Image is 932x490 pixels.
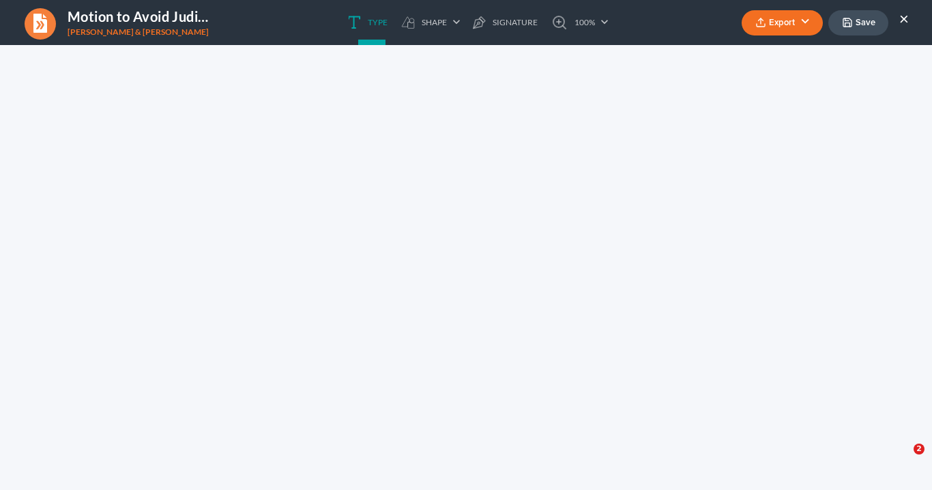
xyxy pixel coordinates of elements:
[68,27,209,37] span: [PERSON_NAME] & [PERSON_NAME]
[422,18,447,27] span: Shape
[574,18,595,27] span: 100%
[742,10,823,35] button: Export
[886,444,918,476] iframe: Intercom live chat
[899,10,909,27] button: ×
[828,10,888,35] button: Save
[68,7,214,26] h4: Motion to Avoid Judicial Lien.docx
[914,444,924,455] span: 2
